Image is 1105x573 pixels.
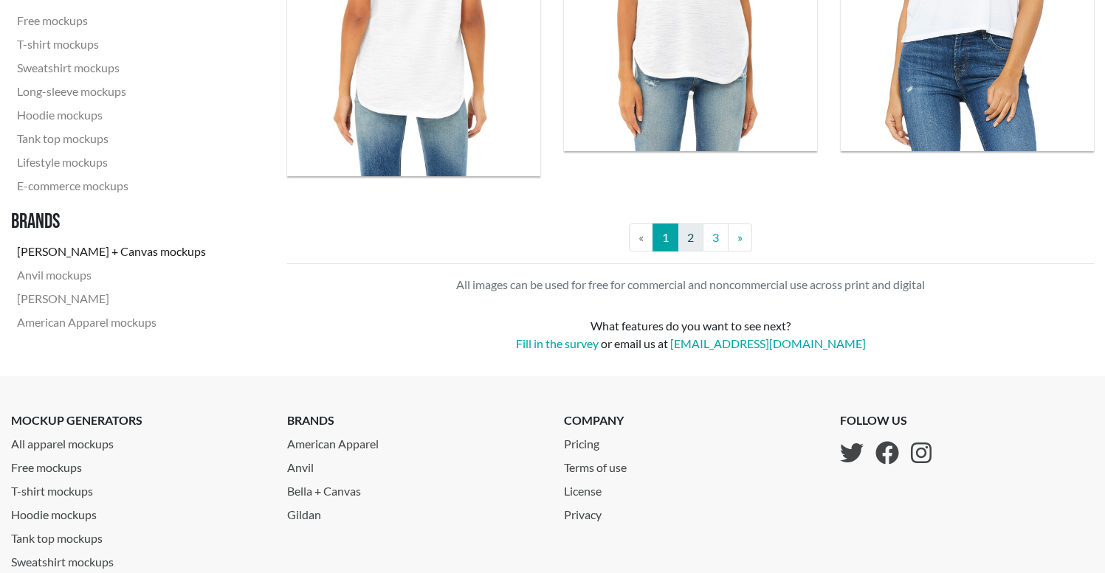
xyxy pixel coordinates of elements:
[11,311,212,335] a: American Apparel mockups
[564,500,638,524] a: Privacy
[670,336,866,350] a: [EMAIL_ADDRESS][DOMAIN_NAME]
[287,276,1094,294] p: All images can be used for free for commercial and noncommercial use across print and digital
[564,453,638,476] a: Terms of use
[11,524,265,547] a: Tank top mockups
[564,411,638,429] p: company
[11,500,265,524] a: Hoodie mockups
[11,476,265,500] a: T-shirt mockups
[678,223,703,251] a: 2
[11,453,265,476] a: Free mockups
[287,453,541,476] a: Anvil
[11,288,212,311] a: [PERSON_NAME]
[11,56,212,80] a: Sweatshirt mockups
[564,429,638,453] a: Pricing
[287,476,541,500] a: Bella + Canvas
[11,547,265,571] a: Sweatshirt mockups
[11,103,212,127] a: Hoodie mockups
[11,429,265,453] a: All apparel mockups
[703,223,729,251] a: 3
[11,150,212,174] a: Lifestyle mockups
[11,264,212,288] a: Anvil mockups
[564,476,638,500] a: License
[516,336,599,350] a: Fill in the survey
[11,127,212,150] a: Tank top mockups
[11,411,265,429] p: mockup generators
[11,80,212,103] a: Long-sleeve mockups
[287,317,1094,353] div: What features do you want to see next? or email us at
[287,429,541,453] a: American Apparel
[11,174,212,198] a: E-commerce mockups
[11,209,212,235] h3: Brands
[840,411,932,429] p: follow us
[653,223,678,251] a: 1
[287,411,541,429] p: brands
[11,240,212,264] a: [PERSON_NAME] + Canvas mockups
[11,32,212,56] a: T-shirt mockups
[11,9,212,32] a: Free mockups
[737,230,743,244] span: »
[287,500,541,524] a: Gildan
